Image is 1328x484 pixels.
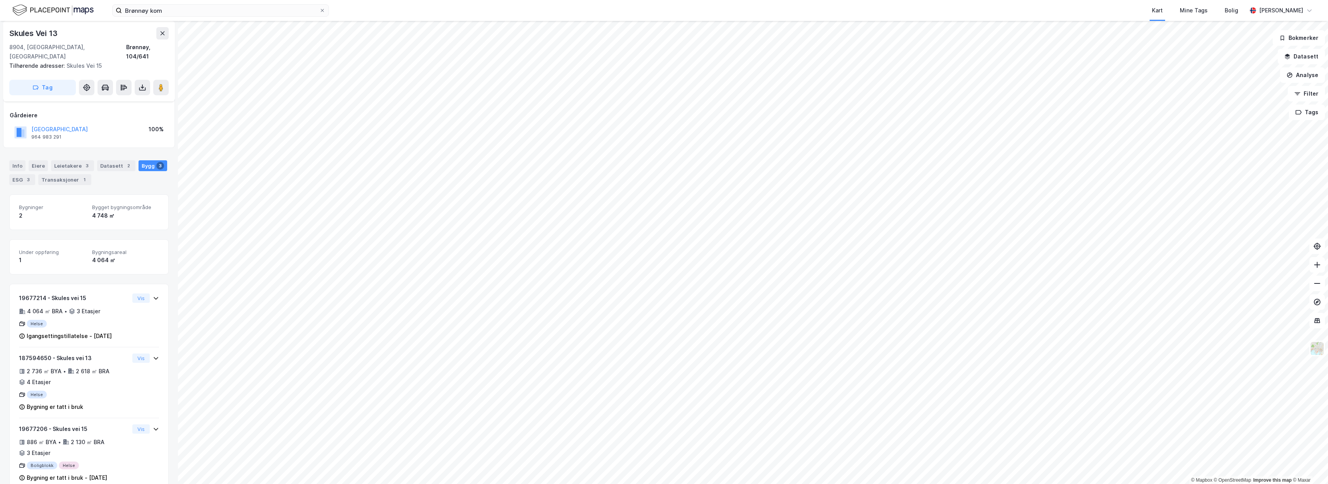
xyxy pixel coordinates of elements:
span: Bygget bygningsområde [92,204,159,211]
div: • [63,368,66,374]
div: 4 748 ㎡ [92,211,159,220]
div: Bygning er tatt i bruk [27,402,83,412]
div: 3 Etasjer [77,307,100,316]
div: • [64,308,67,314]
div: 1 [19,256,86,265]
div: 4 064 ㎡ BRA [27,307,63,316]
a: Mapbox [1191,477,1212,483]
div: Skules Vei 15 [9,61,163,70]
div: 187594650 - Skules vei 13 [19,354,129,363]
div: 2 736 ㎡ BYA [27,367,62,376]
div: Info [9,160,26,171]
div: Gårdeiere [10,111,168,120]
button: Vis [132,424,150,434]
div: Skules Vei 13 [9,27,59,39]
button: Vis [132,354,150,363]
div: Leietakere [51,160,94,171]
div: 3 [83,162,91,170]
div: Mine Tags [1180,6,1208,15]
div: 3 Etasjer [27,448,50,458]
div: 2 130 ㎡ BRA [71,438,104,447]
div: 2 [125,162,132,170]
input: Søk på adresse, matrikkel, gårdeiere, leietakere eller personer [122,5,319,16]
div: 886 ㎡ BYA [27,438,56,447]
div: Kart [1152,6,1163,15]
div: 4 064 ㎡ [92,256,159,265]
div: 19677206 - Skules vei 15 [19,424,129,434]
div: 964 983 291 [31,134,62,140]
span: Bygninger [19,204,86,211]
button: Vis [132,293,150,303]
button: Datasett [1278,49,1325,64]
div: Bygg [139,160,167,171]
div: Igangsettingstillatelse - [DATE] [27,331,112,341]
span: Under oppføring [19,249,86,256]
div: 4 Etasjer [27,378,51,387]
img: logo.f888ab2527a4732fd821a326f86c7f29.svg [12,3,94,17]
div: Kontrollprogram for chat [1289,447,1328,484]
div: 2 618 ㎡ BRA [76,367,110,376]
div: 100% [149,125,164,134]
span: Tilhørende adresser: [9,62,67,69]
div: Bygning er tatt i bruk - [DATE] [27,473,107,482]
div: 2 [19,211,86,220]
img: Z [1310,341,1325,356]
a: OpenStreetMap [1214,477,1251,483]
div: ESG [9,174,35,185]
span: Bygningsareal [92,249,159,256]
div: 8904, [GEOGRAPHIC_DATA], [GEOGRAPHIC_DATA] [9,43,126,61]
div: Eiere [29,160,48,171]
div: 3 [156,162,164,170]
button: Bokmerker [1273,30,1325,46]
div: [PERSON_NAME] [1259,6,1303,15]
iframe: Chat Widget [1289,447,1328,484]
div: 3 [24,176,32,184]
button: Filter [1288,86,1325,101]
div: Bolig [1225,6,1238,15]
a: Improve this map [1253,477,1292,483]
div: • [58,439,61,445]
button: Tags [1289,105,1325,120]
div: 19677214 - Skules vei 15 [19,293,129,303]
div: Datasett [97,160,135,171]
div: Brønnøy, 104/641 [126,43,169,61]
div: 1 [80,176,88,184]
div: Transaksjoner [38,174,91,185]
button: Analyse [1280,67,1325,83]
button: Tag [9,80,76,95]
